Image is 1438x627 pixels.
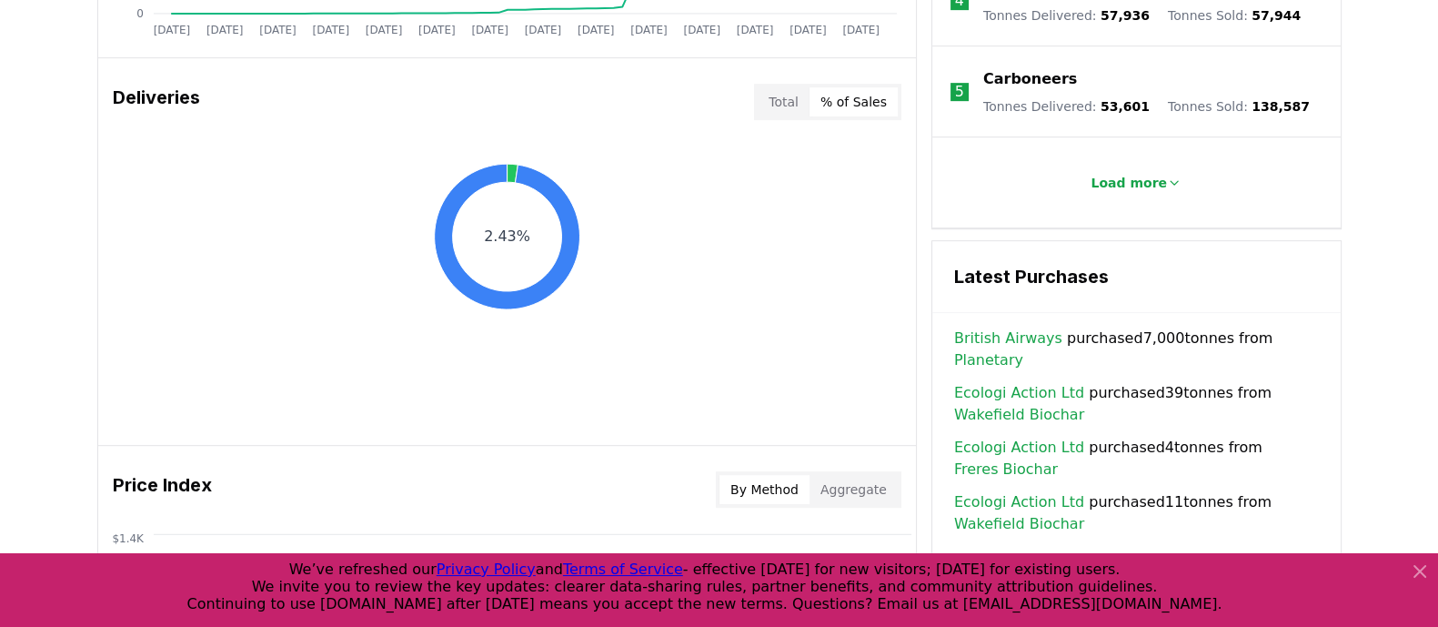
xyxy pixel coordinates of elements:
span: 57,944 [1252,8,1301,23]
a: Carboneers [983,68,1077,90]
h3: Latest Purchases [954,263,1319,290]
h3: Price Index [113,471,212,508]
tspan: [DATE] [630,24,668,36]
a: Wakefield Biochar [954,513,1084,535]
tspan: [DATE] [578,24,615,36]
p: Tonnes Delivered : [983,97,1150,116]
h3: Deliveries [113,84,200,120]
p: Tonnes Delivered : [983,6,1150,25]
p: 5 [955,81,964,103]
a: Ecologi Action Ltd [954,491,1084,513]
a: British Airways [954,328,1062,349]
span: purchased 11 tonnes from [954,491,1319,535]
a: Ecologi Action Ltd [954,382,1084,404]
a: Freres Biochar [954,459,1058,480]
tspan: [DATE] [365,24,402,36]
span: purchased 4 tonnes from [954,437,1319,480]
span: 138,587 [1252,99,1310,114]
tspan: [DATE] [737,24,774,36]
tspan: [DATE] [312,24,349,36]
tspan: [DATE] [153,24,190,36]
tspan: [DATE] [206,24,243,36]
span: 57,936 [1101,8,1150,23]
tspan: $1.4K [112,531,145,544]
button: Load more [1076,165,1196,201]
tspan: [DATE] [418,24,456,36]
tspan: [DATE] [524,24,561,36]
tspan: [DATE] [789,24,827,36]
button: % of Sales [810,87,898,116]
p: Tonnes Sold : [1168,97,1310,116]
a: Planetary [954,349,1023,371]
button: By Method [719,475,810,504]
tspan: [DATE] [683,24,720,36]
span: 53,601 [1101,99,1150,114]
button: Total [758,87,810,116]
text: 2.43% [484,228,530,245]
tspan: 0 [136,7,144,20]
p: Tonnes Sold : [1168,6,1301,25]
a: Ecologi Action Ltd [954,437,1084,459]
a: Wakefield Biochar [954,404,1084,426]
span: purchased 39 tonnes from [954,382,1319,426]
button: Aggregate [810,475,898,504]
tspan: [DATE] [471,24,508,36]
tspan: [DATE] [842,24,880,36]
tspan: [DATE] [259,24,297,36]
p: Load more [1091,174,1167,192]
span: purchased 7,000 tonnes from [954,328,1319,371]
